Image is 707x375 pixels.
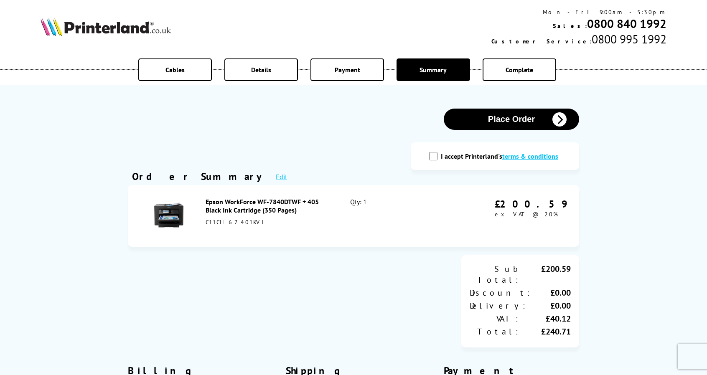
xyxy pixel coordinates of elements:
[154,200,183,230] img: Epson WorkForce WF-7840DTWF + 405 Black Ink Cartridge (350 Pages)
[132,170,267,183] div: Order Summary
[470,264,520,285] div: Sub Total:
[491,8,666,16] div: Mon - Fri 9:00am - 5:30pm
[444,109,579,130] button: Place Order
[251,66,271,74] span: Details
[495,198,567,210] div: £200.59
[592,31,666,47] span: 0800 995 1992
[470,287,532,298] div: Discount:
[527,300,571,311] div: £0.00
[41,18,171,36] img: Printerland Logo
[491,38,592,45] span: Customer Service:
[495,210,558,218] span: ex VAT @ 20%
[587,16,666,31] a: 0800 840 1992
[470,313,520,324] div: VAT:
[276,172,287,181] a: Edit
[532,287,571,298] div: £0.00
[520,264,571,285] div: £200.59
[420,66,447,74] span: Summary
[553,22,587,30] span: Sales:
[470,326,520,337] div: Total:
[520,313,571,324] div: £40.12
[520,326,571,337] div: £240.71
[441,152,562,160] label: I accept Printerland's
[506,66,533,74] span: Complete
[470,300,527,311] div: Delivery:
[206,198,332,214] div: Epson WorkForce WF-7840DTWF + 405 Black Ink Cartridge (350 Pages)
[165,66,185,74] span: Cables
[335,66,360,74] span: Payment
[350,198,437,234] div: Qty: 1
[206,218,332,226] div: C11CH67401KVL
[502,152,558,160] a: modal_tc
